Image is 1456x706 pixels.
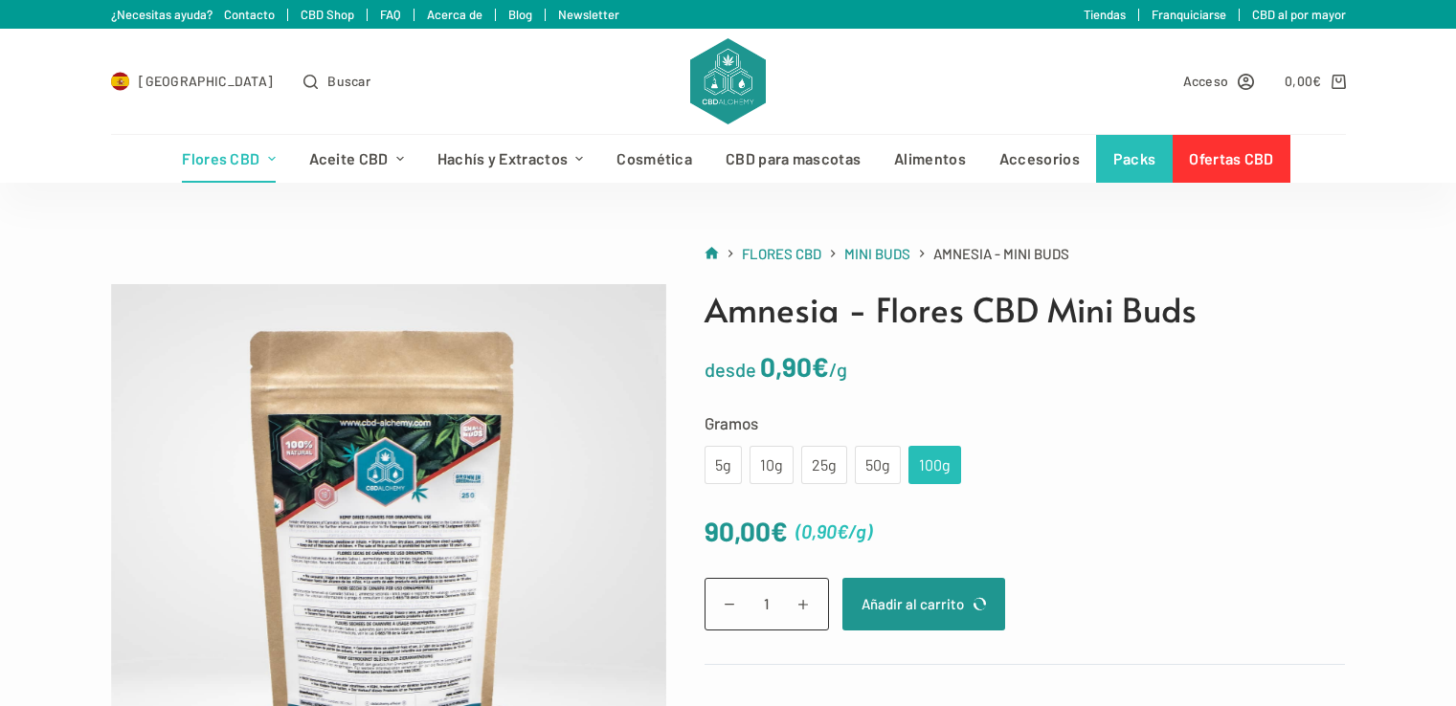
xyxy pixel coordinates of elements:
nav: Menú de cabecera [166,135,1290,183]
bdi: 0,90 [801,519,848,542]
a: Select Country [111,70,274,92]
span: € [812,350,829,383]
button: Añadir al carrito [842,578,1005,630]
a: CBD al por mayor [1252,7,1346,22]
span: Mini Buds [844,245,910,262]
a: CBD para mascotas [709,135,878,183]
img: CBD Alchemy [690,38,765,124]
span: /g [829,358,847,381]
button: Abrir formulario de búsqueda [303,70,370,92]
a: Flores CBD [742,242,821,266]
a: Hachís y Extractos [420,135,600,183]
a: Mini Buds [844,242,910,266]
a: Tiendas [1084,7,1126,22]
input: Cantidad de productos [705,578,829,630]
div: 10g [761,452,782,477]
a: FAQ [380,7,401,22]
a: Newsletter [558,7,619,22]
h1: Amnesia - Flores CBD Mini Buds [705,284,1346,335]
a: Carro de compra [1285,70,1345,92]
span: /g [848,519,866,542]
a: Franquiciarse [1152,7,1226,22]
span: desde [705,358,756,381]
div: 5g [716,452,730,477]
span: ( ) [795,516,872,547]
a: Acceso [1183,70,1255,92]
span: € [837,519,848,542]
a: Acerca de [427,7,482,22]
span: € [771,515,788,547]
a: Cosmética [600,135,709,183]
span: € [1312,73,1321,89]
bdi: 90,00 [705,515,788,547]
span: Flores CBD [742,245,821,262]
a: Alimentos [878,135,983,183]
div: 50g [866,452,889,477]
a: Packs [1096,135,1173,183]
div: 25g [813,452,836,477]
a: Flores CBD [166,135,292,183]
span: Buscar [327,70,370,92]
bdi: 0,00 [1285,73,1322,89]
span: Amnesia - Mini Buds [933,242,1069,266]
span: Acceso [1183,70,1229,92]
a: Accesorios [982,135,1096,183]
div: 100g [920,452,950,477]
label: Gramos [705,409,1346,436]
a: Ofertas CBD [1173,135,1290,183]
img: ES Flag [111,72,130,91]
span: [GEOGRAPHIC_DATA] [139,70,273,92]
a: Aceite CBD [292,135,420,183]
a: CBD Shop [301,7,354,22]
a: ¿Necesitas ayuda? Contacto [111,7,275,22]
bdi: 0,90 [760,350,829,383]
a: Blog [508,7,532,22]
